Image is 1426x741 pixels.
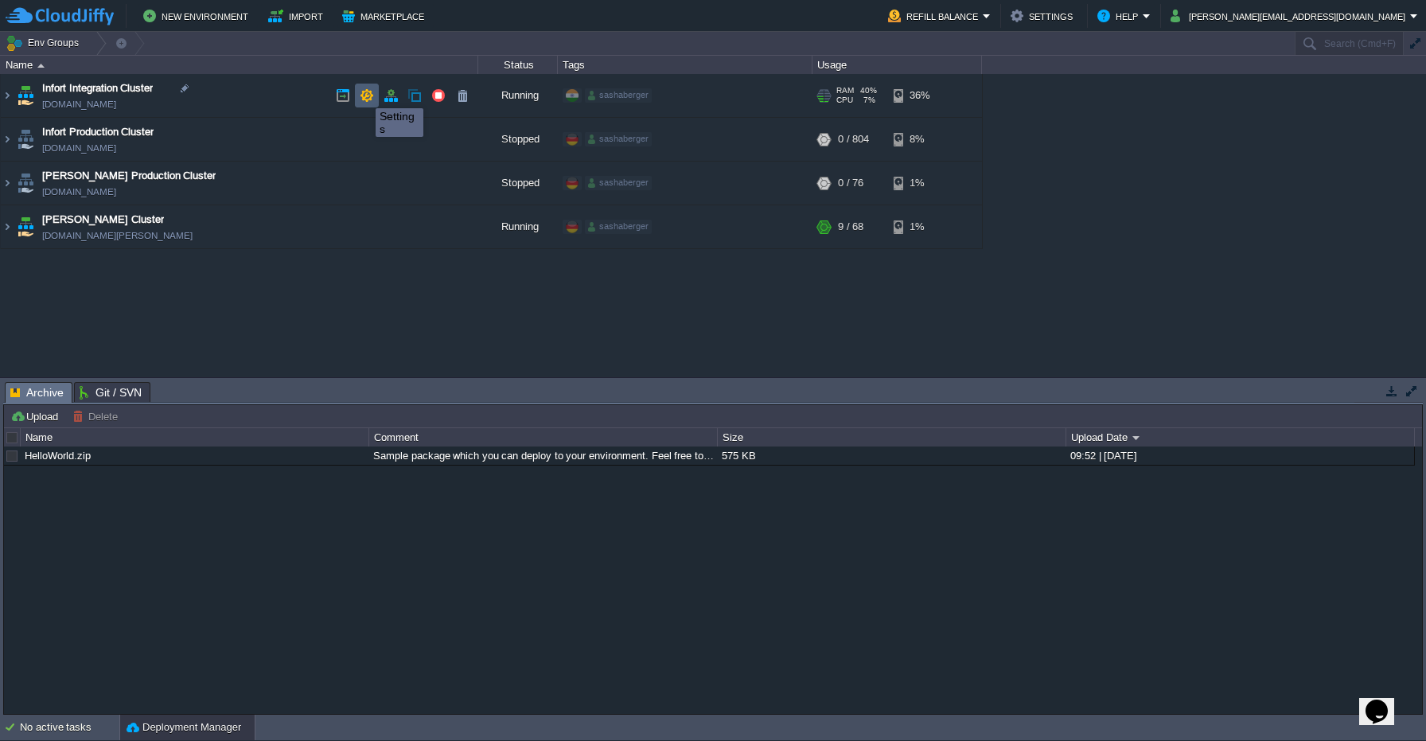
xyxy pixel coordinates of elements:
button: Deployment Manager [127,720,241,735]
div: sashaberger [585,88,652,103]
a: Infort Integration Cluster [42,80,153,96]
div: Usage [813,56,981,74]
div: sashaberger [585,176,652,190]
a: [PERSON_NAME] Cluster [42,212,164,228]
div: Running [478,74,558,117]
div: sashaberger [585,132,652,146]
img: AMDAwAAAACH5BAEAAAAALAAAAAABAAEAAAICRAEAOw== [14,205,37,248]
button: Env Groups [6,32,84,54]
span: CPU [836,96,853,105]
span: 40% [860,86,877,96]
div: 1% [894,205,945,248]
button: Upload [10,409,63,423]
div: 575 KB [718,447,1065,465]
button: Refill Balance [888,6,983,25]
a: [DOMAIN_NAME][PERSON_NAME] [42,228,193,244]
img: AMDAwAAAACH5BAEAAAAALAAAAAABAAEAAAICRAEAOw== [14,74,37,117]
button: New Environment [143,6,253,25]
a: [DOMAIN_NAME] [42,96,116,112]
div: Upload Date [1067,428,1414,447]
div: 8% [894,118,945,161]
div: Name [21,428,368,447]
div: 9 / 68 [838,205,863,248]
div: Status [479,56,557,74]
div: Sample package which you can deploy to your environment. Feel free to delete and upload a package... [369,447,716,465]
img: CloudJiffy [6,6,114,26]
a: [DOMAIN_NAME] [42,140,116,156]
img: AMDAwAAAACH5BAEAAAAALAAAAAABAAEAAAICRAEAOw== [1,205,14,248]
div: No active tasks [20,715,119,740]
div: 09:52 | [DATE] [1066,447,1413,465]
div: Size [719,428,1066,447]
span: 7% [859,96,875,105]
button: Delete [72,409,123,423]
button: Import [268,6,328,25]
img: AMDAwAAAACH5BAEAAAAALAAAAAABAAEAAAICRAEAOw== [37,64,45,68]
img: AMDAwAAAACH5BAEAAAAALAAAAAABAAEAAAICRAEAOw== [1,118,14,161]
img: AMDAwAAAACH5BAEAAAAALAAAAAABAAEAAAICRAEAOw== [1,162,14,205]
button: Help [1097,6,1143,25]
div: 0 / 804 [838,118,869,161]
a: HelloWorld.zip [25,450,91,462]
button: [PERSON_NAME][EMAIL_ADDRESS][DOMAIN_NAME] [1171,6,1410,25]
div: 0 / 76 [838,162,863,205]
a: [PERSON_NAME] Production Cluster [42,168,216,184]
div: Settings [380,110,419,135]
a: [DOMAIN_NAME] [42,184,116,200]
div: 1% [894,162,945,205]
img: AMDAwAAAACH5BAEAAAAALAAAAAABAAEAAAICRAEAOw== [14,162,37,205]
a: Infort Production Cluster [42,124,154,140]
button: Settings [1011,6,1077,25]
div: 36% [894,74,945,117]
img: AMDAwAAAACH5BAEAAAAALAAAAAABAAEAAAICRAEAOw== [14,118,37,161]
div: sashaberger [585,220,652,234]
div: Name [2,56,477,74]
button: Marketplace [342,6,429,25]
iframe: chat widget [1359,677,1410,725]
span: Archive [10,383,64,403]
img: AMDAwAAAACH5BAEAAAAALAAAAAABAAEAAAICRAEAOw== [1,74,14,117]
span: Git / SVN [80,383,142,402]
div: Running [478,205,558,248]
div: Stopped [478,162,558,205]
div: Tags [559,56,812,74]
div: Stopped [478,118,558,161]
span: RAM [836,86,854,96]
div: Comment [370,428,717,447]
